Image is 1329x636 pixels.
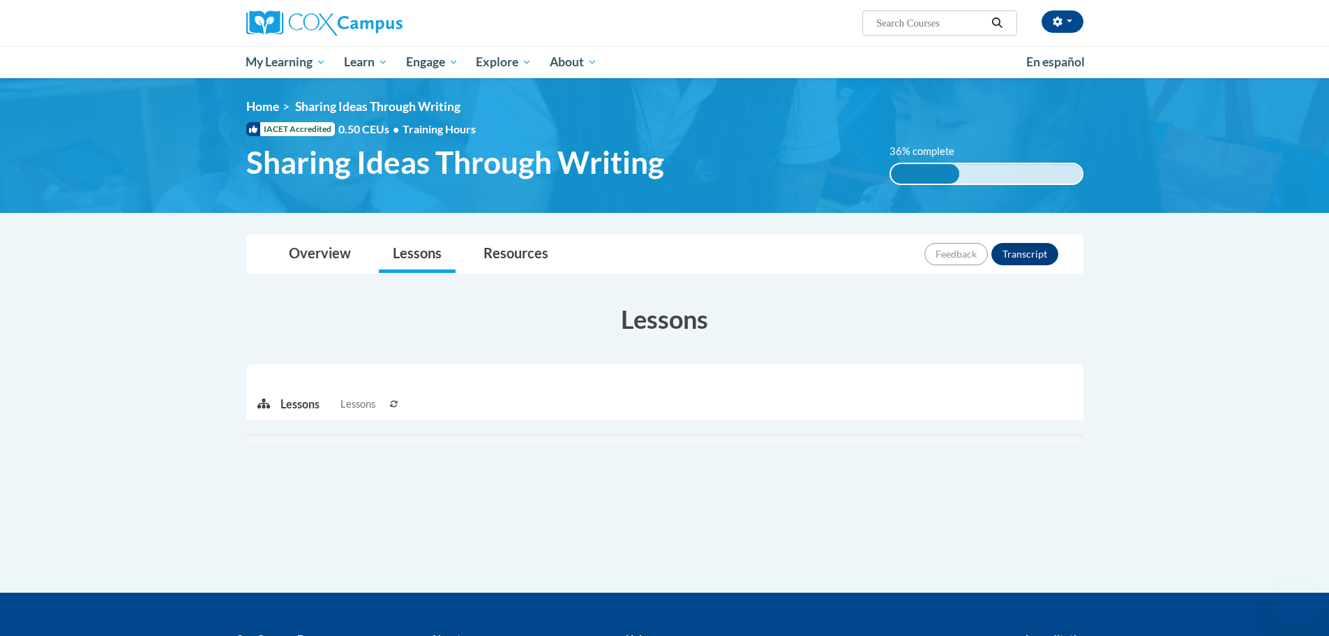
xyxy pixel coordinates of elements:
a: Learn [335,46,397,78]
span: Sharing Ideas Through Writing [246,144,664,181]
span: Lessons [340,397,375,412]
a: Home [246,99,279,114]
span: IACET Accredited [246,122,335,136]
button: Feedback [924,243,988,265]
a: Resources [470,236,562,273]
a: Engage [397,46,467,78]
span: About [550,54,597,71]
a: My Learning [237,46,336,78]
a: Cox Campus [246,10,511,36]
h3: Lessons [246,302,1083,337]
span: Learn [344,54,388,71]
img: Cox Campus [246,10,403,36]
input: Search Courses [875,15,986,31]
div: Main menu [225,46,1104,78]
button: Transcript [991,243,1058,265]
span: Explore [476,54,532,71]
span: Training Hours [403,122,476,135]
a: Overview [275,236,365,273]
a: Explore [467,46,541,78]
a: En español [1017,47,1094,77]
p: Lessons [280,397,320,412]
a: About [541,46,606,78]
button: Search [986,15,1007,31]
span: 0.50 CEUs [338,121,403,137]
span: My Learning [246,54,326,71]
a: Lessons [379,236,456,273]
span: En español [1026,54,1085,69]
div: 36% complete [891,164,959,184]
span: Engage [406,54,458,71]
span: • [393,122,399,135]
iframe: Button to launch messaging window [1273,580,1318,625]
label: 36% complete [889,144,970,159]
span: Sharing Ideas Through Writing [295,99,460,114]
button: Account Settings [1042,10,1083,33]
